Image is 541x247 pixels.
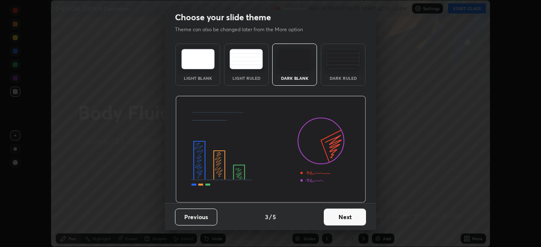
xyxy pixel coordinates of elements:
h4: / [269,212,272,221]
h4: 3 [265,212,268,221]
h4: 5 [273,212,276,221]
div: Dark Ruled [326,76,360,80]
h2: Choose your slide theme [175,12,271,23]
p: Theme can also be changed later from the More option [175,26,312,33]
img: lightRuledTheme.5fabf969.svg [230,49,263,69]
div: Light Ruled [230,76,263,80]
button: Previous [175,209,217,225]
button: Next [324,209,366,225]
div: Dark Blank [278,76,311,80]
img: darkThemeBanner.d06ce4a2.svg [175,96,366,203]
img: darkRuledTheme.de295e13.svg [326,49,360,69]
img: lightTheme.e5ed3b09.svg [181,49,215,69]
div: Light Blank [181,76,215,80]
img: darkTheme.f0cc69e5.svg [278,49,311,69]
